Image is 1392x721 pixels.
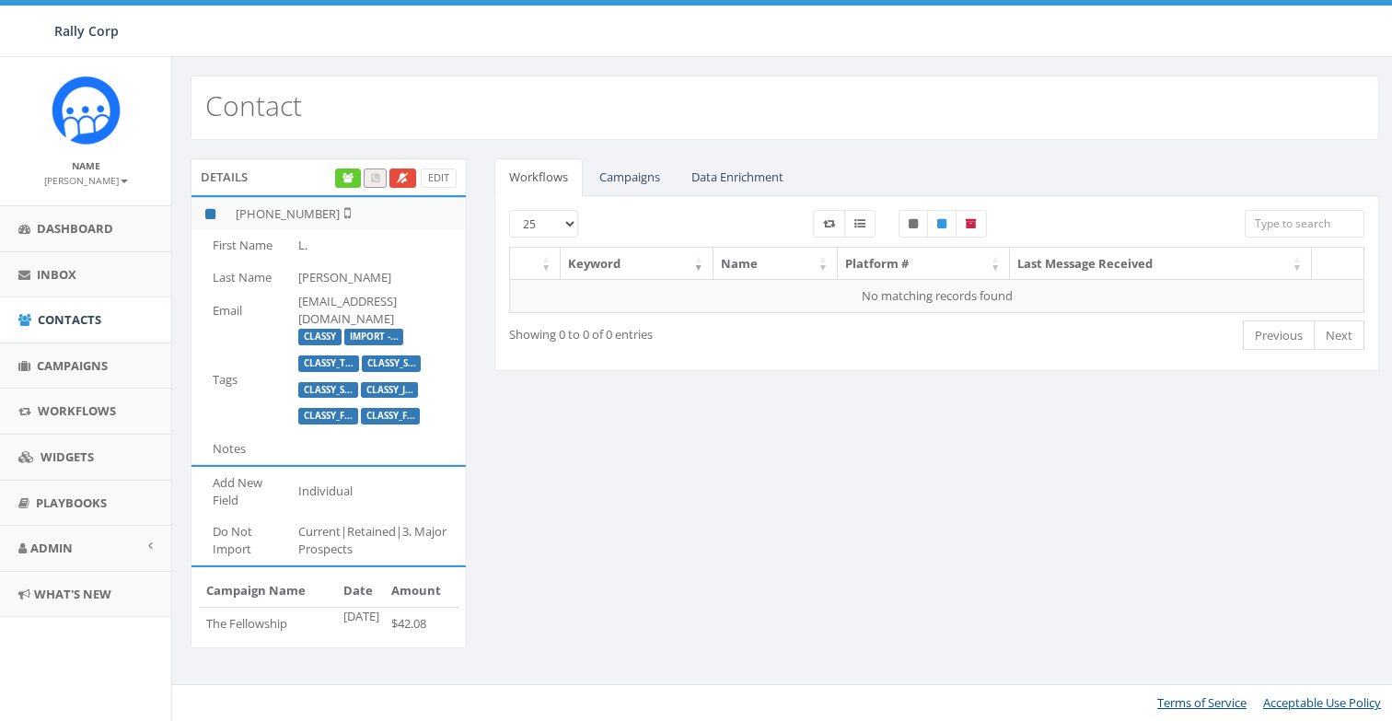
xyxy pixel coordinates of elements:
label: Unpublished [899,210,928,238]
label: Workflow [813,210,845,238]
span: Admin [30,540,73,556]
td: [PERSON_NAME] [291,262,466,294]
span: Campaigns [37,357,108,374]
td: Add New Field [191,467,291,516]
span: Widgets [41,448,94,465]
label: Menu [844,210,876,238]
a: Terms of Service [1157,694,1247,711]
small: Name [72,159,100,172]
th: Last Message Received: activate to sort column ascending [1010,248,1312,280]
th: Amount [384,575,459,607]
td: Individual [291,467,466,516]
span: Rally Corp [54,22,119,40]
th: Platform #: activate to sort column ascending [838,248,1010,280]
td: Current|Retained|3. Major Prospects [291,516,466,564]
td: No matching records found [510,279,1364,312]
label: classy_Join the Bonobo Fellowship [361,382,419,399]
th: : activate to sort column ascending [510,248,561,280]
a: Previous [1243,320,1315,351]
a: Campaigns [585,158,675,196]
label: Archived [956,210,987,238]
a: Opt Out Contact [389,169,416,188]
span: Contacts [38,311,101,328]
label: classy_Save Bonobos and their Rainforest Home [298,382,358,399]
a: Acceptable Use Policy [1263,694,1381,711]
th: Keyword: activate to sort column ascending [561,248,713,280]
td: Last Name [191,262,291,294]
label: Import - 09/10/2025 [344,329,404,345]
td: Do Not Import [191,516,291,564]
a: Data Enrichment [677,158,798,196]
td: [PHONE_NUMBER] [228,197,466,229]
label: classy [298,329,342,345]
a: Next [1314,320,1364,351]
td: [DATE] [332,608,384,640]
div: Showing 0 to 0 of 0 entries [509,319,849,343]
label: classy_Friends of Bonobos [298,408,358,424]
td: Email [191,293,291,327]
label: classy_Save Bonobos [362,355,422,372]
td: Notes [191,433,291,465]
span: Call this contact by routing a call through the phone number listed in your profile. [371,170,379,184]
td: $42.08 [384,608,459,640]
span: Dashboard [37,220,113,237]
td: L. [291,229,466,262]
th: Campaign Name [199,575,332,607]
th: Name: activate to sort column ascending [713,248,838,280]
td: First Name [191,229,291,262]
a: Edit [421,169,457,188]
span: Inbox [37,266,76,283]
small: [PERSON_NAME] [44,174,128,187]
i: Not Validated [340,205,351,220]
a: [PERSON_NAME] [44,171,128,188]
span: What's New [34,586,111,602]
label: classy_The Fellowship [298,355,359,372]
label: classy_Friends of Bonobos Emergency Flood Relief [361,408,421,424]
a: Workflows [494,158,583,196]
input: Type to search [1245,210,1364,238]
i: This phone number is subscribed and will receive texts. [205,208,215,220]
span: Playbooks [36,494,107,511]
td: The Fellowship [199,608,332,640]
img: Icon_1.png [52,76,121,145]
td: [EMAIL_ADDRESS][DOMAIN_NAME] [291,293,466,327]
div: Details [191,158,467,195]
h2: Contact [205,90,302,121]
label: Published [927,210,957,238]
a: Enrich Contact [335,169,361,188]
th: Date [332,575,384,607]
span: Workflows [38,402,116,419]
td: Tags [191,327,291,432]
